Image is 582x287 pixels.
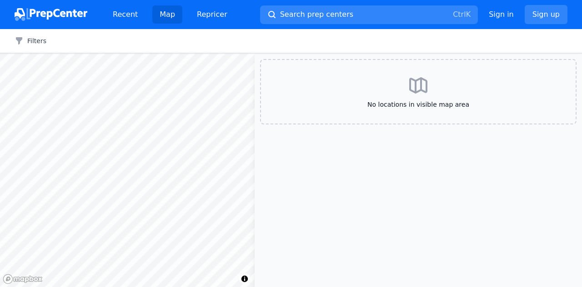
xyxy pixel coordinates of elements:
[15,36,46,45] button: Filters
[152,5,182,24] a: Map
[525,5,567,24] a: Sign up
[190,5,235,24] a: Repricer
[489,9,514,20] a: Sign in
[3,274,43,284] a: Mapbox logo
[15,8,87,21] img: PrepCenter
[276,100,561,109] span: No locations in visible map area
[260,5,478,24] button: Search prep centersCtrlK
[466,10,471,19] kbd: K
[239,273,250,284] button: Toggle attribution
[105,5,145,24] a: Recent
[280,9,353,20] span: Search prep centers
[453,10,466,19] kbd: Ctrl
